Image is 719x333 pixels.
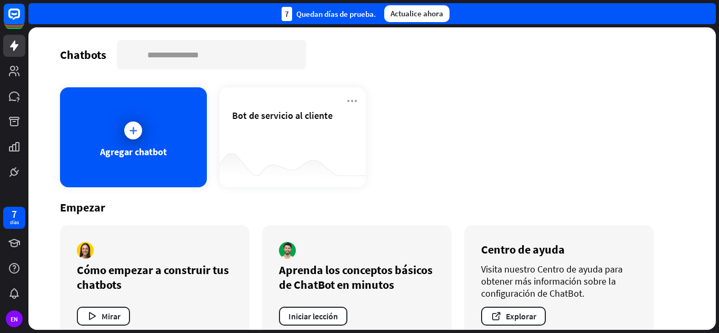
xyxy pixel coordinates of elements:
a: 7 días [3,207,25,229]
font: 7 [285,9,289,19]
button: Abrir el widget de chat LiveChat [8,4,40,36]
font: Aprenda los conceptos básicos de ChatBot en minutos [279,263,433,292]
font: Chatbots [60,47,106,62]
font: Cómo empezar a construir tus chatbots [77,263,229,292]
font: EN [11,315,18,323]
span: Bot de servicio al cliente [232,109,333,122]
font: Actualice ahora [391,8,443,18]
font: Visita nuestro Centro de ayuda para obtener más información sobre la configuración de ChatBot. [481,263,623,299]
font: Centro de ayuda [481,242,565,257]
button: Mirar [77,307,130,326]
font: Iniciar lección [288,311,338,321]
img: autor [77,242,94,259]
font: Empezar [60,200,105,215]
font: 7 [12,207,17,220]
button: Explorar [481,307,546,326]
font: Mirar [102,311,121,321]
font: días [10,219,19,226]
font: Quedan días de prueba. [296,9,376,19]
button: Iniciar lección [279,307,347,326]
img: autor [279,242,296,259]
font: Explorar [506,311,536,321]
font: Agregar chatbot [100,146,167,158]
